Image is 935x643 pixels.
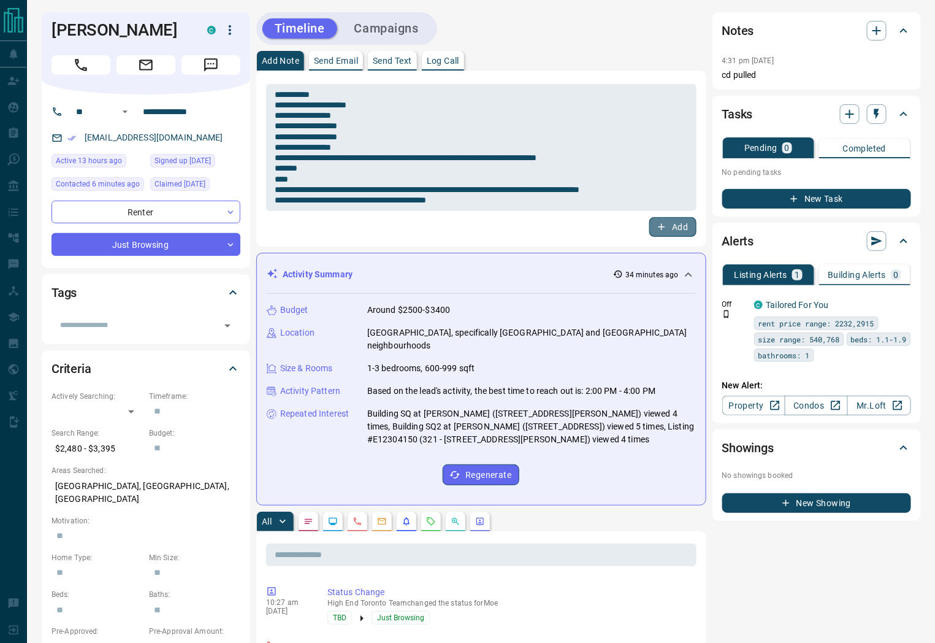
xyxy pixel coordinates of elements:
h2: Tags [52,283,77,302]
p: No pending tasks [722,163,911,182]
p: 0 [785,144,790,152]
p: 4:31 pm [DATE] [722,56,774,65]
span: Contacted 6 minutes ago [56,178,140,190]
p: [GEOGRAPHIC_DATA], specifically [GEOGRAPHIC_DATA] and [GEOGRAPHIC_DATA] neighbourhoods [367,326,696,352]
span: Email [116,55,175,75]
p: [GEOGRAPHIC_DATA], [GEOGRAPHIC_DATA], [GEOGRAPHIC_DATA] [52,476,240,509]
svg: Opportunities [451,517,460,526]
p: [DATE] [266,607,309,615]
svg: Calls [353,517,362,526]
h2: Alerts [722,231,754,251]
span: Signed up [DATE] [155,155,211,167]
p: High End Toronto Team changed the status for Moe [327,599,692,607]
button: Open [219,317,236,334]
p: Budget: [149,428,240,439]
p: Around $2500-$3400 [367,304,450,317]
p: Off [722,299,747,310]
p: Pre-Approved: [52,626,143,637]
p: Add Note [262,56,299,65]
svg: Emails [377,517,387,526]
button: Timeline [262,18,337,39]
span: size range: 540,768 [758,333,840,345]
p: Location [280,326,315,339]
p: Home Type: [52,552,143,563]
svg: Listing Alerts [402,517,411,526]
p: Baths: [149,589,240,600]
p: Beds: [52,589,143,600]
span: beds: 1.1-1.9 [851,333,907,345]
p: All [262,517,272,526]
p: 1 [795,271,800,279]
button: New Task [722,189,911,209]
svg: Push Notification Only [722,310,731,318]
p: Actively Searching: [52,391,143,402]
p: Listing Alerts [735,271,788,279]
p: Timeframe: [149,391,240,402]
span: bathrooms: 1 [758,349,810,361]
button: Open [118,104,132,119]
span: Just Browsing [377,612,424,624]
a: Mr.Loft [847,396,910,415]
button: Add [649,217,696,237]
p: 1-3 bedrooms, 600-999 sqft [367,362,475,375]
div: Sun Sep 14 2025 [52,154,144,171]
span: rent price range: 2232,2915 [758,317,874,329]
p: Areas Searched: [52,465,240,476]
p: 10:27 am [266,598,309,607]
button: Campaigns [342,18,431,39]
p: Building SQ at [PERSON_NAME] ([STREET_ADDRESS][PERSON_NAME]) viewed 4 times, Building SQ2 at [PER... [367,407,696,446]
p: Activity Pattern [280,385,340,398]
svg: Email Verified [67,134,76,142]
p: cd pulled [722,69,911,82]
svg: Requests [426,517,436,526]
p: Motivation: [52,515,240,526]
span: Claimed [DATE] [155,178,205,190]
div: Alerts [722,226,911,256]
p: Status Change [327,586,692,599]
p: $2,480 - $3,395 [52,439,143,459]
div: condos.ca [207,26,216,34]
p: Send Text [373,56,412,65]
div: Mon Sep 15 2025 [52,177,144,194]
div: Showings [722,433,911,463]
p: Min Size: [149,552,240,563]
span: Active 13 hours ago [56,155,122,167]
div: Tags [52,278,240,307]
p: Completed [843,144,887,153]
div: Renter [52,201,240,223]
p: Pending [744,144,777,152]
span: Call [52,55,110,75]
p: Repeated Interest [280,407,349,420]
p: New Alert: [722,379,911,392]
div: Just Browsing [52,233,240,256]
div: Criteria [52,354,240,383]
h2: Showings [722,438,774,458]
a: [EMAIL_ADDRESS][DOMAIN_NAME] [85,133,223,142]
a: Tailored For You [766,300,829,310]
h2: Tasks [722,104,753,124]
h1: [PERSON_NAME] [52,20,189,40]
a: Condos [785,396,848,415]
p: Building Alerts [828,271,886,279]
svg: Lead Browsing Activity [328,517,338,526]
p: Log Call [427,56,459,65]
a: Property [722,396,785,415]
button: Regenerate [443,464,519,485]
p: Pre-Approval Amount: [149,626,240,637]
p: Activity Summary [283,268,353,281]
p: 34 minutes ago [625,269,679,280]
div: Sat Sep 13 2025 [150,154,240,171]
p: 0 [893,271,898,279]
p: Based on the lead's activity, the best time to reach out is: 2:00 PM - 4:00 PM [367,385,655,398]
svg: Notes [303,517,313,526]
p: Search Range: [52,428,143,439]
div: Tasks [722,99,911,129]
div: Notes [722,16,911,45]
p: Size & Rooms [280,362,333,375]
div: Sat Sep 13 2025 [150,177,240,194]
svg: Agent Actions [475,517,485,526]
p: No showings booked [722,470,911,481]
div: condos.ca [754,301,763,309]
h2: Notes [722,21,754,40]
p: Send Email [314,56,358,65]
